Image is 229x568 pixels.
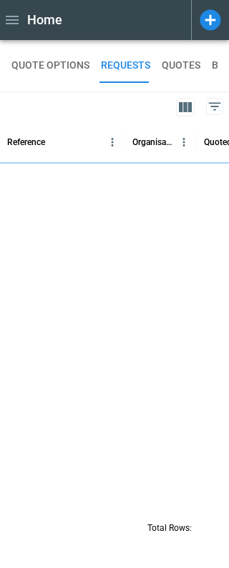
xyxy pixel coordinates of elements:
[175,133,193,151] button: Organisation column menu
[147,522,192,534] p: Total Rows:
[103,133,122,151] button: Reference column menu
[132,137,175,147] div: Organisation
[27,11,62,29] h1: Home
[101,49,150,83] button: REQUESTS
[11,49,89,83] button: QUOTE OPTIONS
[7,137,45,147] div: Reference
[162,49,200,83] button: QUOTES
